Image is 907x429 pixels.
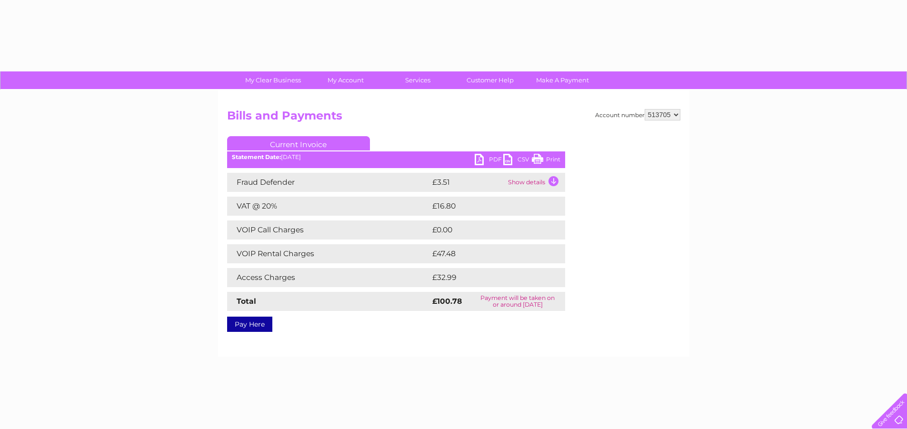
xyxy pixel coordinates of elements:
[451,71,529,89] a: Customer Help
[227,197,430,216] td: VAT @ 20%
[227,154,565,160] div: [DATE]
[432,297,462,306] strong: £100.78
[595,109,680,120] div: Account number
[506,173,565,192] td: Show details
[503,154,532,168] a: CSV
[227,268,430,287] td: Access Charges
[227,173,430,192] td: Fraud Defender
[227,317,272,332] a: Pay Here
[430,244,546,263] td: £47.48
[237,297,256,306] strong: Total
[430,220,543,239] td: £0.00
[232,153,281,160] b: Statement Date:
[475,154,503,168] a: PDF
[430,197,546,216] td: £16.80
[523,71,602,89] a: Make A Payment
[430,268,546,287] td: £32.99
[532,154,560,168] a: Print
[430,173,506,192] td: £3.51
[227,136,370,150] a: Current Invoice
[470,292,565,311] td: Payment will be taken on or around [DATE]
[227,109,680,127] h2: Bills and Payments
[306,71,385,89] a: My Account
[234,71,312,89] a: My Clear Business
[227,220,430,239] td: VOIP Call Charges
[379,71,457,89] a: Services
[227,244,430,263] td: VOIP Rental Charges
